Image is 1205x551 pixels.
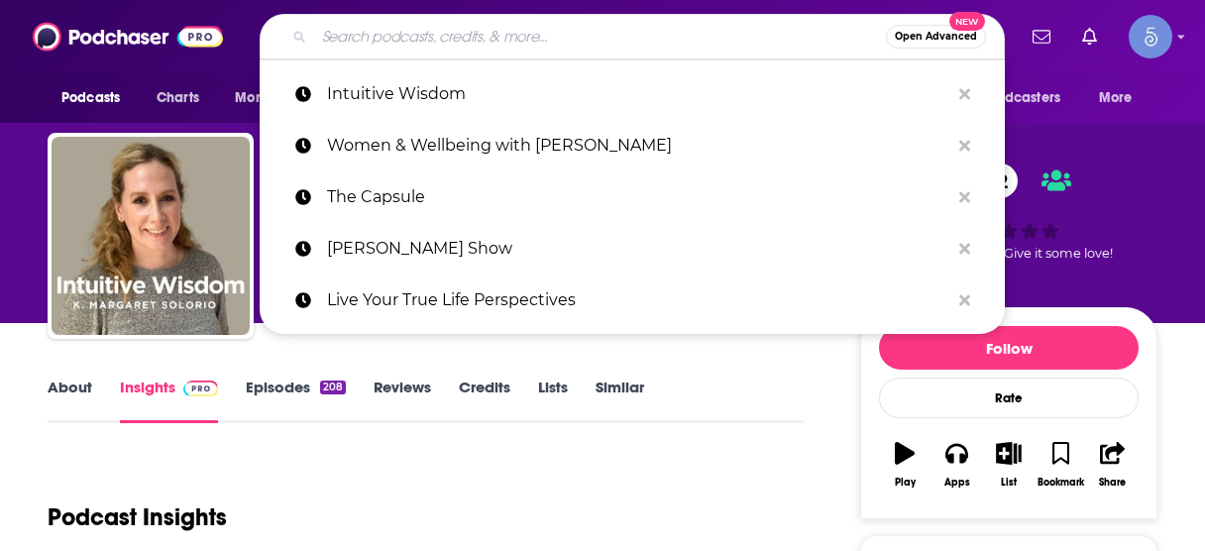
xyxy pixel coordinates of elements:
[1099,477,1126,489] div: Share
[327,68,949,120] p: Intuitive Wisdom
[1074,20,1105,54] a: Show notifications dropdown
[886,25,986,49] button: Open AdvancedNew
[459,378,510,423] a: Credits
[879,326,1139,370] button: Follow
[246,378,346,423] a: Episodes208
[327,171,949,223] p: The Capsule
[1129,15,1172,58] button: Show profile menu
[952,79,1089,117] button: open menu
[260,120,1005,171] a: Women & Wellbeing with [PERSON_NAME]
[1129,15,1172,58] span: Logged in as Spiral5-G1
[895,477,916,489] div: Play
[314,21,886,53] input: Search podcasts, credits, & more...
[320,381,346,394] div: 208
[596,378,644,423] a: Similar
[260,171,1005,223] a: The Capsule
[48,502,227,532] h1: Podcast Insights
[895,32,977,42] span: Open Advanced
[48,378,92,423] a: About
[1129,15,1172,58] img: User Profile
[1035,429,1086,500] button: Bookmark
[983,429,1035,500] button: List
[374,378,431,423] a: Reviews
[260,275,1005,326] a: Live Your True Life Perspectives
[260,14,1005,59] div: Search podcasts, credits, & more...
[183,381,218,396] img: Podchaser Pro
[538,378,568,423] a: Lists
[52,137,250,335] img: Intuitive Wisdom
[1001,477,1017,489] div: List
[879,429,931,500] button: Play
[1025,20,1058,54] a: Show notifications dropdown
[221,79,331,117] button: open menu
[157,84,199,112] span: Charts
[860,151,1157,274] div: 32Good podcast? Give it some love!
[931,429,982,500] button: Apps
[61,84,120,112] span: Podcasts
[944,477,970,489] div: Apps
[327,120,949,171] p: Women & Wellbeing with Natalie Anderson
[33,18,223,55] img: Podchaser - Follow, Share and Rate Podcasts
[144,79,211,117] a: Charts
[965,84,1060,112] span: For Podcasters
[260,68,1005,120] a: Intuitive Wisdom
[949,12,985,31] span: New
[48,79,146,117] button: open menu
[260,223,1005,275] a: [PERSON_NAME] Show
[327,275,949,326] p: Live Your True Life Perspectives
[1087,429,1139,500] button: Share
[905,246,1113,261] span: Good podcast? Give it some love!
[1085,79,1157,117] button: open menu
[879,378,1139,418] div: Rate
[120,378,218,423] a: InsightsPodchaser Pro
[327,223,949,275] p: Ashley Berges Show
[1038,477,1084,489] div: Bookmark
[235,84,305,112] span: Monitoring
[1099,84,1133,112] span: More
